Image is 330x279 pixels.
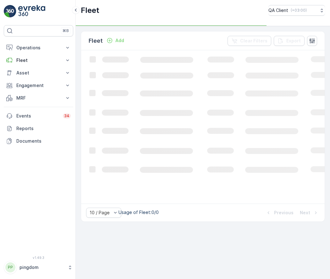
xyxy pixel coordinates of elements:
div: PP [5,262,15,272]
p: 34 [64,113,69,118]
a: Documents [4,135,73,147]
p: Fleet [16,57,61,63]
button: Next [299,209,320,216]
button: Export [274,36,305,46]
span: v 1.49.3 [4,256,73,260]
button: Asset [4,67,73,79]
button: Fleet [4,54,73,67]
button: Operations [4,41,73,54]
p: Engagement [16,82,61,89]
p: ⌘B [63,28,69,33]
p: Documents [16,138,71,144]
button: Previous [265,209,294,216]
p: Next [300,210,310,216]
img: logo_light-DOdMpM7g.png [18,5,45,18]
button: PPpingdom [4,261,73,274]
p: Export [286,38,301,44]
p: Reports [16,125,71,132]
a: Events34 [4,110,73,122]
img: logo [4,5,16,18]
p: ( +03:00 ) [291,8,307,13]
a: Reports [4,122,73,135]
p: Previous [274,210,294,216]
button: Engagement [4,79,73,92]
button: Add [104,37,127,44]
button: MRF [4,92,73,104]
button: QA Client(+03:00) [268,5,325,16]
p: Operations [16,45,61,51]
p: Events [16,113,59,119]
p: Asset [16,70,61,76]
p: Fleet [81,5,99,15]
p: Fleet [89,36,103,45]
p: Usage of Fleet : 0/0 [118,209,159,216]
p: Add [115,37,124,44]
p: MRF [16,95,61,101]
p: pingdom [19,264,64,271]
button: Clear Filters [228,36,271,46]
p: Clear Filters [240,38,267,44]
p: QA Client [268,7,288,14]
